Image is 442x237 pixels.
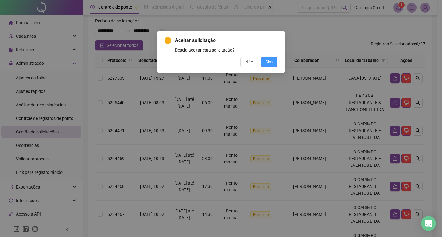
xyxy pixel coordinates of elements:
div: Deseja aceitar esta solicitação? [175,47,277,53]
div: Open Intercom Messenger [421,216,436,231]
span: exclamation-circle [165,37,171,44]
button: Não [240,57,258,67]
button: Sim [261,57,277,67]
span: Sim [266,59,273,65]
span: Não [245,59,253,65]
span: Aceitar solicitação [175,37,277,44]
